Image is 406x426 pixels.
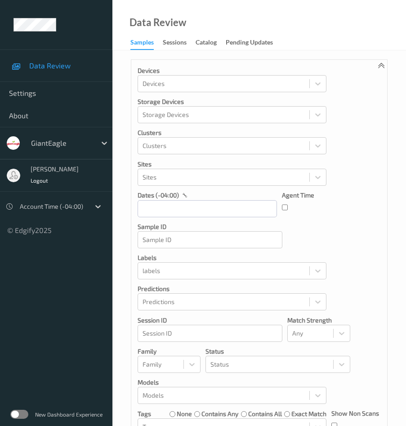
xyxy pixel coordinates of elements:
[177,409,192,418] label: none
[196,38,217,49] div: Catalog
[163,38,187,49] div: Sessions
[282,191,314,200] p: Agent Time
[138,97,326,106] p: Storage Devices
[138,316,282,325] p: Session ID
[138,222,282,231] p: Sample ID
[138,378,326,387] p: Models
[129,18,186,27] div: Data Review
[138,66,326,75] p: Devices
[196,36,226,49] a: Catalog
[138,191,179,200] p: dates (-04:00)
[138,253,326,262] p: labels
[163,36,196,49] a: Sessions
[287,316,350,325] p: Match Strength
[130,38,154,50] div: Samples
[226,36,282,49] a: Pending Updates
[226,38,273,49] div: Pending Updates
[138,284,326,293] p: Predictions
[138,160,326,169] p: Sites
[248,409,282,418] label: contains all
[138,409,151,418] p: Tags
[130,36,163,50] a: Samples
[205,347,350,356] p: Status
[138,128,326,137] p: Clusters
[331,409,379,418] p: Show Non Scans
[201,409,238,418] label: contains any
[291,409,326,418] label: exact match
[138,347,201,356] p: Family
